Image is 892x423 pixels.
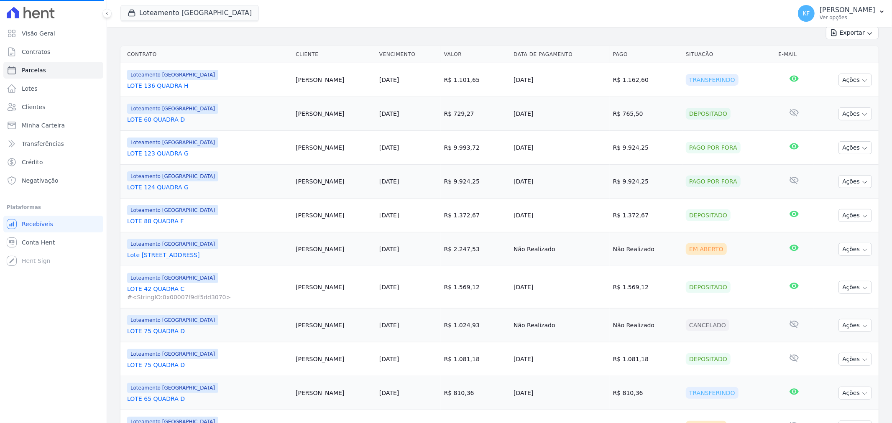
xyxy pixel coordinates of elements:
button: Exportar [826,26,879,39]
a: [DATE] [379,144,399,151]
th: Vencimento [376,46,441,63]
td: [PERSON_NAME] [292,376,376,410]
span: Loteamento [GEOGRAPHIC_DATA] [127,349,218,359]
a: Lotes [3,80,103,97]
td: [DATE] [510,165,609,199]
button: Ações [838,74,872,87]
td: [PERSON_NAME] [292,342,376,376]
button: Ações [838,353,872,366]
a: Clientes [3,99,103,115]
td: R$ 9.924,25 [610,131,682,165]
a: LOTE 75 QUADRA D [127,327,289,335]
a: LOTE 75 QUADRA D [127,361,289,369]
p: [PERSON_NAME] [820,6,875,14]
td: R$ 1.569,12 [610,266,682,308]
span: Transferências [22,140,64,148]
span: Crédito [22,158,43,166]
a: LOTE 65 QUADRA D [127,395,289,403]
a: LOTE 42 QUADRA C#<StringIO:0x00007f9df5dd3070> [127,285,289,301]
td: R$ 729,27 [441,97,511,131]
td: [DATE] [510,376,609,410]
th: Data de Pagamento [510,46,609,63]
button: Ações [838,243,872,256]
td: R$ 9.993,72 [441,131,511,165]
span: #<StringIO:0x00007f9df5dd3070> [127,293,289,301]
a: [DATE] [379,390,399,396]
td: [PERSON_NAME] [292,63,376,97]
td: R$ 1.372,67 [441,199,511,232]
button: Ações [838,319,872,332]
span: Parcelas [22,66,46,74]
span: Loteamento [GEOGRAPHIC_DATA] [127,239,218,249]
a: [DATE] [379,76,399,83]
td: [PERSON_NAME] [292,232,376,266]
span: Loteamento [GEOGRAPHIC_DATA] [127,171,218,181]
a: Negativação [3,172,103,189]
td: R$ 1.081,18 [441,342,511,376]
td: Não Realizado [610,308,682,342]
a: [DATE] [379,356,399,362]
td: R$ 1.024,93 [441,308,511,342]
a: Crédito [3,154,103,171]
span: Visão Geral [22,29,55,38]
th: Contrato [120,46,292,63]
a: [DATE] [379,322,399,329]
button: Ações [838,209,872,222]
td: [DATE] [510,63,609,97]
div: Depositado [686,209,731,221]
td: Não Realizado [610,232,682,266]
span: Loteamento [GEOGRAPHIC_DATA] [127,205,218,215]
button: Ações [838,175,872,188]
a: LOTE 60 QUADRA D [127,115,289,124]
td: [PERSON_NAME] [292,131,376,165]
a: [DATE] [379,178,399,185]
th: Valor [441,46,511,63]
div: Pago por fora [686,176,741,187]
th: Cliente [292,46,376,63]
span: Negativação [22,176,59,185]
td: [DATE] [510,266,609,308]
span: Contratos [22,48,50,56]
td: [DATE] [510,342,609,376]
td: [DATE] [510,97,609,131]
a: [DATE] [379,212,399,219]
span: Minha Carteira [22,121,65,130]
div: Depositado [686,281,731,293]
td: [PERSON_NAME] [292,266,376,308]
td: Não Realizado [510,308,609,342]
span: Clientes [22,103,45,111]
a: Conta Hent [3,234,103,251]
div: Pago por fora [686,142,741,153]
span: Lotes [22,84,38,93]
span: Loteamento [GEOGRAPHIC_DATA] [127,138,218,148]
div: Depositado [686,353,731,365]
td: R$ 765,50 [610,97,682,131]
span: Recebíveis [22,220,53,228]
span: Conta Hent [22,238,55,247]
a: LOTE 136 QUADRA H [127,82,289,90]
td: R$ 1.162,60 [610,63,682,97]
td: R$ 1.081,18 [610,342,682,376]
button: Loteamento [GEOGRAPHIC_DATA] [120,5,259,21]
a: Minha Carteira [3,117,103,134]
td: [PERSON_NAME] [292,308,376,342]
span: KF [803,10,810,16]
td: R$ 810,36 [610,376,682,410]
th: E-mail [775,46,813,63]
td: [PERSON_NAME] [292,199,376,232]
a: Contratos [3,43,103,60]
th: Situação [682,46,775,63]
th: Pago [610,46,682,63]
button: KF [PERSON_NAME] Ver opções [791,2,892,25]
td: R$ 9.924,25 [441,165,511,199]
button: Ações [838,107,872,120]
td: R$ 9.924,25 [610,165,682,199]
p: Ver opções [820,14,875,21]
div: Transferindo [686,387,739,399]
td: R$ 2.247,53 [441,232,511,266]
a: LOTE 123 QUADRA G [127,149,289,158]
span: Loteamento [GEOGRAPHIC_DATA] [127,104,218,114]
div: Transferindo [686,74,739,86]
a: Visão Geral [3,25,103,42]
td: R$ 1.372,67 [610,199,682,232]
